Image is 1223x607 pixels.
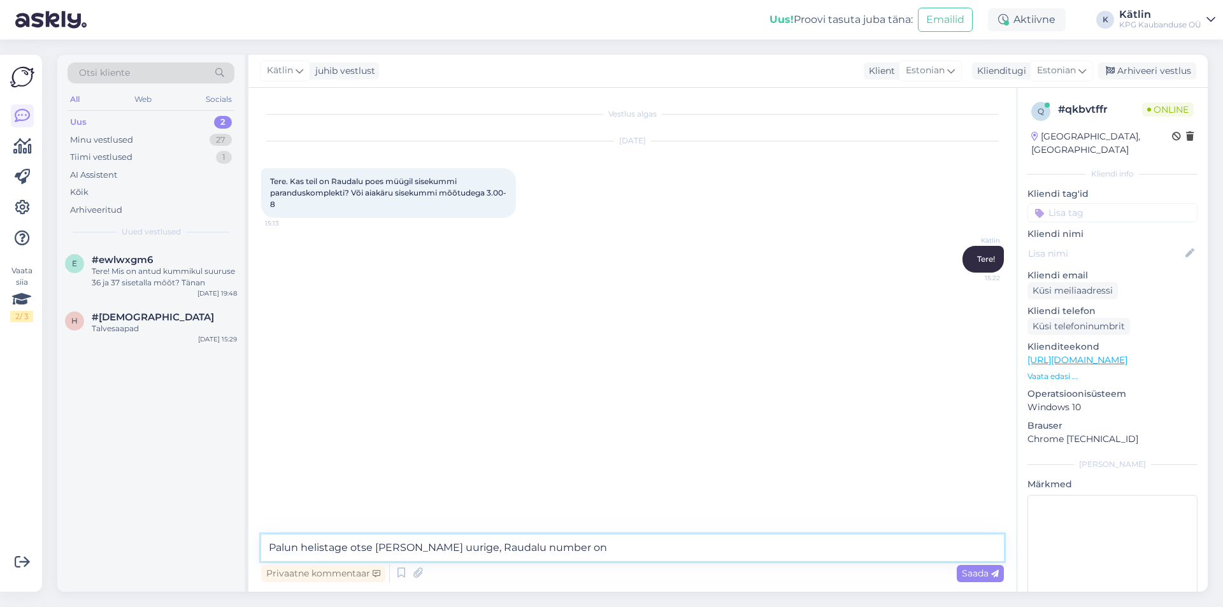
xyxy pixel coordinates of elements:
[1028,246,1183,261] input: Lisa nimi
[10,65,34,89] img: Askly Logo
[906,64,945,78] span: Estonian
[261,565,385,582] div: Privaatne kommentaar
[261,534,1004,561] textarea: Palun helistage otse [PERSON_NAME] uurige, Raudalu number on
[70,204,122,217] div: Arhiveeritud
[1098,62,1196,80] div: Arhiveeri vestlus
[70,151,132,164] div: Tiimi vestlused
[1027,187,1198,201] p: Kliendi tag'id
[1027,354,1127,366] a: [URL][DOMAIN_NAME]
[92,323,237,334] div: Talvesaapad
[310,64,375,78] div: juhib vestlust
[1027,387,1198,401] p: Operatsioonisüsteem
[1027,318,1130,335] div: Küsi telefoninumbrit
[70,186,89,199] div: Kõik
[1027,282,1118,299] div: Küsi meiliaadressi
[1027,432,1198,446] p: Chrome [TECHNICAL_ID]
[1027,340,1198,353] p: Klienditeekond
[1058,102,1142,117] div: # qkbvtffr
[972,64,1026,78] div: Klienditugi
[70,169,117,182] div: AI Assistent
[1142,103,1194,117] span: Online
[203,91,234,108] div: Socials
[270,176,506,209] span: Tere. Kas teil on Raudalu poes müügil sisekummi paranduskomplekti? Või aiakäru sisekummi mõõtudeg...
[122,226,181,238] span: Uued vestlused
[210,134,232,146] div: 27
[1027,304,1198,318] p: Kliendi telefon
[1027,168,1198,180] div: Kliendi info
[1027,401,1198,414] p: Windows 10
[977,254,995,264] span: Tere!
[261,135,1004,146] div: [DATE]
[92,311,214,323] span: #hzroamlu
[952,236,1000,245] span: Kätlin
[92,254,153,266] span: #ewlwxgm6
[214,116,232,129] div: 2
[1119,10,1215,30] a: KätlinKPG Kaubanduse OÜ
[864,64,895,78] div: Klient
[962,568,999,579] span: Saada
[1037,64,1076,78] span: Estonian
[988,8,1066,31] div: Aktiivne
[1027,478,1198,491] p: Märkmed
[1027,269,1198,282] p: Kliendi email
[1027,459,1198,470] div: [PERSON_NAME]
[1119,10,1201,20] div: Kätlin
[92,266,237,289] div: Tere! Mis on antud kummikul suuruse 36 ja 37 sisetalla mõõt? Tänan
[198,334,237,344] div: [DATE] 15:29
[79,66,130,80] span: Otsi kliente
[216,151,232,164] div: 1
[10,311,33,322] div: 2 / 3
[1027,203,1198,222] input: Lisa tag
[1119,20,1201,30] div: KPG Kaubanduse OÜ
[132,91,154,108] div: Web
[1096,11,1114,29] div: K
[68,91,82,108] div: All
[197,289,237,298] div: [DATE] 19:48
[70,116,87,129] div: Uus
[769,13,794,25] b: Uus!
[918,8,973,32] button: Emailid
[72,259,77,268] span: e
[261,108,1004,120] div: Vestlus algas
[70,134,133,146] div: Minu vestlused
[71,316,78,325] span: h
[1027,371,1198,382] p: Vaata edasi ...
[1031,130,1172,157] div: [GEOGRAPHIC_DATA], [GEOGRAPHIC_DATA]
[1027,227,1198,241] p: Kliendi nimi
[952,273,1000,283] span: 15:22
[769,12,913,27] div: Proovi tasuta juba täna:
[1038,106,1044,116] span: q
[1027,419,1198,432] p: Brauser
[265,218,313,228] span: 15:13
[10,265,33,322] div: Vaata siia
[267,64,293,78] span: Kätlin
